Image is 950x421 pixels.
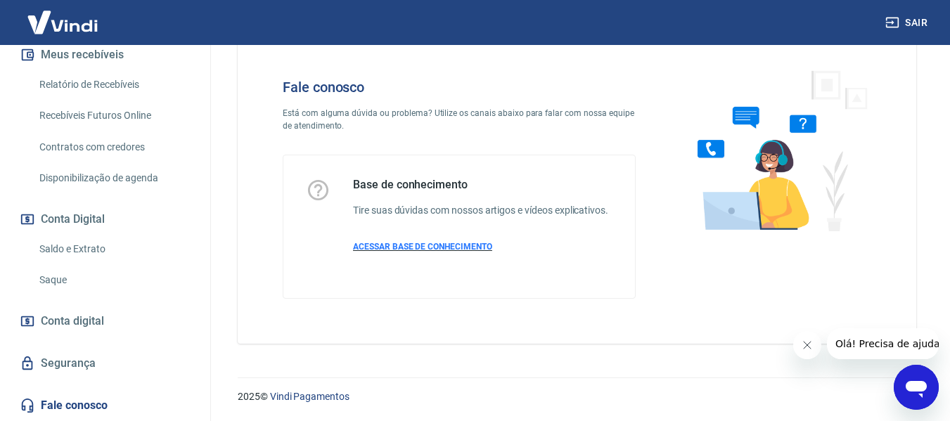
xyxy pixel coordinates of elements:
h6: Tire suas dúvidas com nossos artigos e vídeos explicativos. [353,203,608,218]
h4: Fale conosco [283,79,636,96]
a: Recebíveis Futuros Online [34,101,193,130]
button: Conta Digital [17,204,193,235]
iframe: Mensagem da empresa [827,328,939,359]
span: ACESSAR BASE DE CONHECIMENTO [353,242,492,252]
p: Está com alguma dúvida ou problema? Utilize os canais abaixo para falar com nossa equipe de atend... [283,107,636,132]
a: ACESSAR BASE DE CONHECIMENTO [353,240,608,253]
a: Conta digital [17,306,193,337]
h5: Base de conhecimento [353,178,608,192]
a: Saldo e Extrato [34,235,193,264]
button: Sair [882,10,933,36]
a: Fale conosco [17,390,193,421]
p: 2025 © [238,389,916,404]
img: Fale conosco [669,56,883,244]
button: Meus recebíveis [17,39,193,70]
iframe: Fechar mensagem [793,331,821,359]
a: Vindi Pagamentos [270,391,349,402]
a: Disponibilização de agenda [34,164,193,193]
a: Relatório de Recebíveis [34,70,193,99]
span: Olá! Precisa de ajuda? [8,10,118,21]
img: Vindi [17,1,108,44]
a: Segurança [17,348,193,379]
iframe: Botão para abrir a janela de mensagens [894,365,939,410]
span: Conta digital [41,311,104,331]
a: Contratos com credores [34,133,193,162]
a: Saque [34,266,193,294]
